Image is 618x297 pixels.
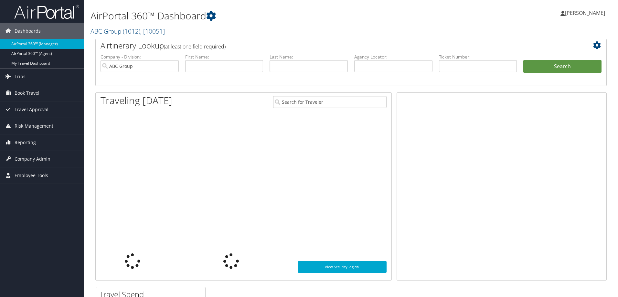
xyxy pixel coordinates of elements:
[15,69,26,85] span: Trips
[565,9,605,16] span: [PERSON_NAME]
[91,27,165,36] a: ABC Group
[101,54,179,60] label: Company - Division:
[15,101,48,118] span: Travel Approval
[523,60,602,73] button: Search
[101,94,172,107] h1: Traveling [DATE]
[273,96,387,108] input: Search for Traveler
[15,23,41,39] span: Dashboards
[185,54,263,60] label: First Name:
[15,151,50,167] span: Company Admin
[439,54,517,60] label: Ticket Number:
[298,261,387,273] a: View SecurityLogic®
[164,43,226,50] span: (at least one field required)
[14,4,79,19] img: airportal-logo.png
[15,85,39,101] span: Book Travel
[15,167,48,184] span: Employee Tools
[354,54,432,60] label: Agency Locator:
[270,54,348,60] label: Last Name:
[101,40,559,51] h2: Airtinerary Lookup
[140,27,165,36] span: , [ 10051 ]
[15,118,53,134] span: Risk Management
[15,134,36,151] span: Reporting
[560,3,612,23] a: [PERSON_NAME]
[123,27,140,36] span: ( 1012 )
[91,9,438,23] h1: AirPortal 360™ Dashboard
